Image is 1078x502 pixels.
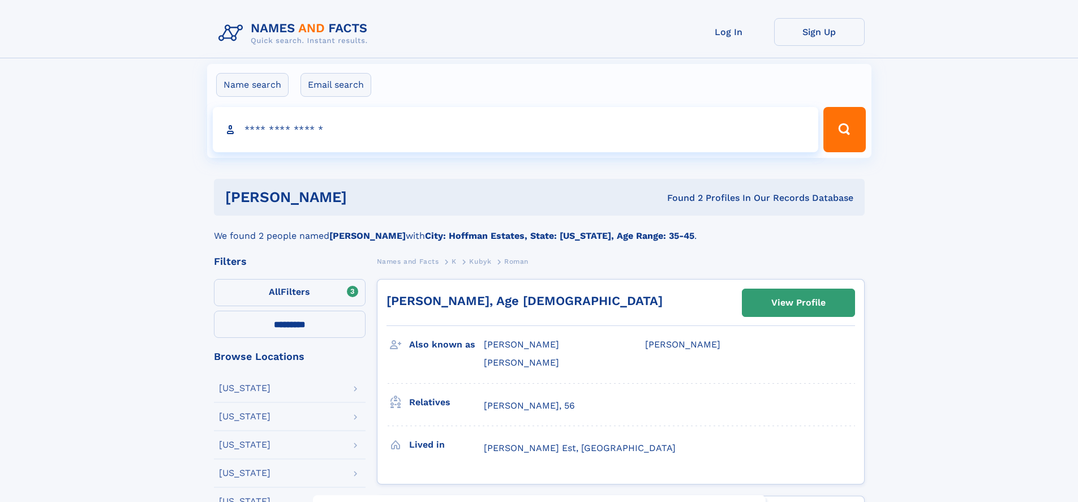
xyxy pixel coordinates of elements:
label: Filters [214,279,366,306]
label: Email search [300,73,371,97]
span: [PERSON_NAME] Est, [GEOGRAPHIC_DATA] [484,443,676,453]
div: Filters [214,256,366,267]
a: Names and Facts [377,254,439,268]
span: Roman [504,258,529,265]
a: [PERSON_NAME], 56 [484,400,575,412]
div: [US_STATE] [219,469,270,478]
span: [PERSON_NAME] [484,339,559,350]
div: View Profile [771,290,826,316]
a: Sign Up [774,18,865,46]
b: [PERSON_NAME] [329,230,406,241]
button: Search Button [823,107,865,152]
span: All [269,286,281,297]
h3: Relatives [409,393,484,412]
b: City: Hoffman Estates, State: [US_STATE], Age Range: 35-45 [425,230,694,241]
a: Log In [684,18,774,46]
span: [PERSON_NAME] [645,339,720,350]
div: [US_STATE] [219,384,270,393]
img: Logo Names and Facts [214,18,377,49]
div: [US_STATE] [219,412,270,421]
a: [PERSON_NAME], Age [DEMOGRAPHIC_DATA] [386,294,663,308]
a: Kubyk [469,254,491,268]
div: Found 2 Profiles In Our Records Database [507,192,853,204]
label: Name search [216,73,289,97]
span: [PERSON_NAME] [484,357,559,368]
h3: Lived in [409,435,484,454]
input: search input [213,107,819,152]
span: K [452,258,457,265]
span: Kubyk [469,258,491,265]
div: We found 2 people named with . [214,216,865,243]
a: K [452,254,457,268]
a: View Profile [742,289,854,316]
div: Browse Locations [214,351,366,362]
div: [US_STATE] [219,440,270,449]
h3: Also known as [409,335,484,354]
h1: [PERSON_NAME] [225,190,507,204]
